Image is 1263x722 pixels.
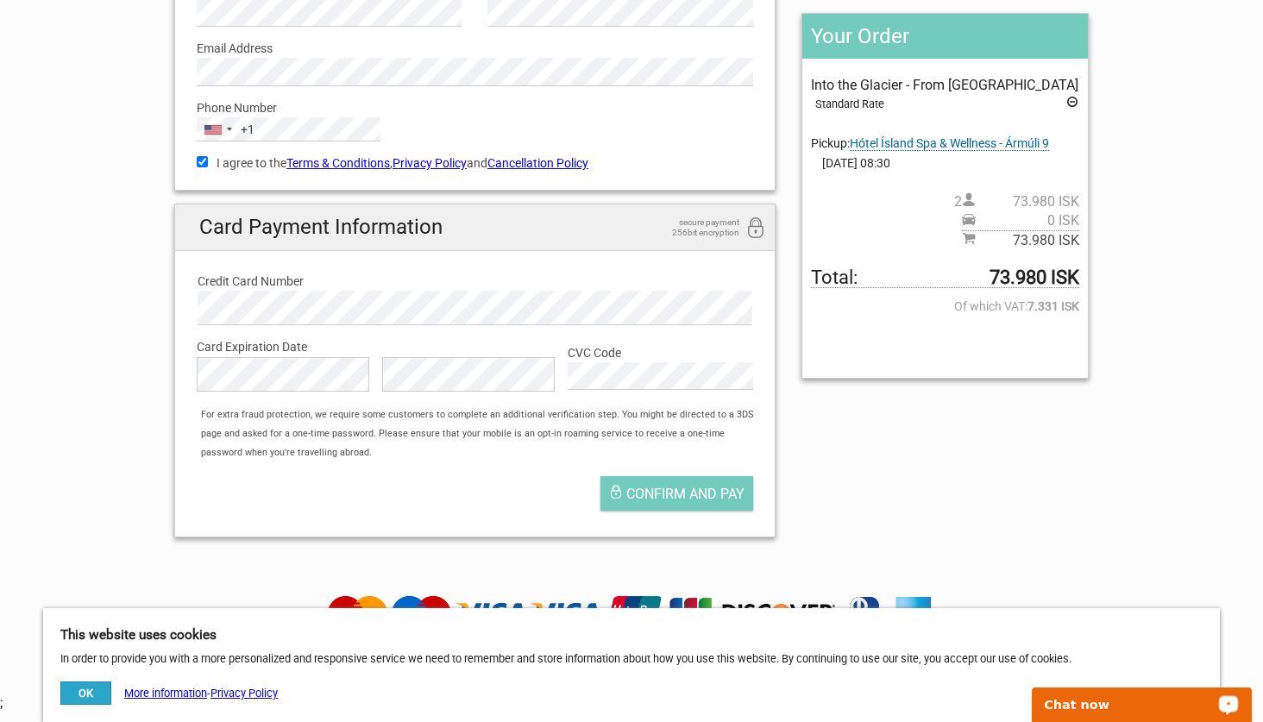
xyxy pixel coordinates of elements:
div: +1 [241,120,254,139]
div: Standard Rate [815,95,1079,114]
span: [DATE] 08:30 [811,154,1079,173]
span: 73.980 ISK [976,231,1079,250]
label: Phone Number [197,98,753,117]
a: More information [124,687,207,700]
span: Change pickup place [850,136,1049,151]
span: Subtotal [962,230,1079,250]
div: In order to provide you with a more personalized and responsive service we need to remember and s... [43,608,1220,722]
a: Privacy Policy [393,156,467,170]
button: OK [60,681,111,705]
a: Privacy Policy [210,687,278,700]
strong: 73.980 ISK [990,268,1079,287]
strong: 7.331 ISK [1027,297,1079,316]
a: Cancellation Policy [487,156,588,170]
span: secure payment 256bit encryption [653,217,739,238]
button: Confirm and pay [600,476,753,511]
h2: Your Order [802,14,1088,59]
span: 0 ISK [976,211,1079,230]
span: Confirm and pay [626,486,745,502]
label: CVC Code [568,343,753,362]
span: Into the Glacier - From [GEOGRAPHIC_DATA] [811,77,1078,93]
span: Total to be paid [811,268,1079,288]
div: - [60,681,278,705]
h2: Card Payment Information [175,204,775,250]
label: Credit Card Number [198,272,752,291]
span: 73.980 ISK [976,192,1079,211]
label: I agree to the , and [197,154,753,173]
i: 256bit encryption [745,217,766,241]
img: Tourdesk accepts [323,594,941,634]
h5: This website uses cookies [60,625,1203,644]
span: Pickup: [811,136,1049,151]
a: Terms & Conditions [286,156,390,170]
button: Selected country [198,118,254,141]
span: Pickup price [962,211,1079,230]
span: Of which VAT: [811,297,1079,316]
label: Card Expiration Date [197,337,753,356]
div: For extra fraud protection, we require some customers to complete an additional verification step... [192,405,775,463]
label: Email Address [197,39,753,58]
span: 2 person(s) [954,192,1079,211]
iframe: LiveChat chat widget [1021,668,1263,722]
